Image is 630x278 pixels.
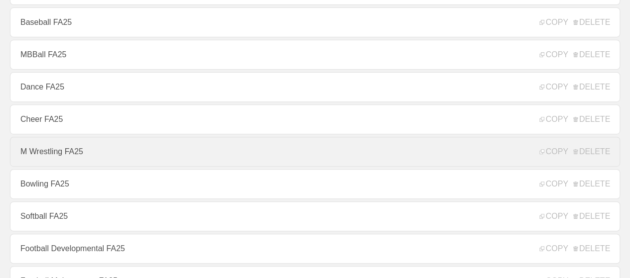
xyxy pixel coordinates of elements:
span: COPY [539,18,568,27]
a: Bowling FA25 [10,169,620,199]
span: DELETE [573,18,610,27]
span: DELETE [573,83,610,92]
a: Softball FA25 [10,201,620,231]
span: COPY [539,147,568,156]
a: Baseball FA25 [10,7,620,37]
span: DELETE [573,115,610,124]
iframe: Chat Widget [451,163,630,278]
a: Cheer FA25 [10,104,620,134]
span: DELETE [573,50,610,59]
span: COPY [539,83,568,92]
span: DELETE [573,147,610,156]
a: Dance FA25 [10,72,620,102]
a: MBBall FA25 [10,40,620,70]
span: COPY [539,115,568,124]
span: COPY [539,50,568,59]
a: M Wrestling FA25 [10,137,620,167]
a: Football Developmental FA25 [10,234,620,264]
